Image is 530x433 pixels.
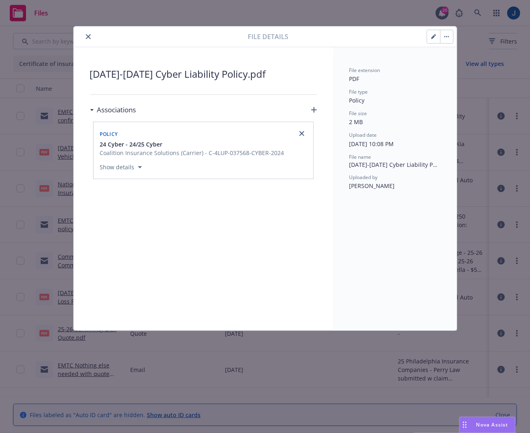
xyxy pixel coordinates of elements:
[100,131,118,138] span: Policy
[248,32,289,42] span: File details
[100,140,284,149] button: 24 Cyber - 24/25 Cyber
[97,162,145,172] button: Show details
[349,67,380,74] span: File extension
[349,160,441,169] span: [DATE]-[DATE] Cyber Liability Policy.pdf
[349,110,367,117] span: File size
[349,153,371,160] span: File name
[97,105,136,115] h3: Associations
[90,105,136,115] div: Associations
[349,75,360,83] span: PDF
[349,140,394,148] span: [DATE] 10:08 PM
[460,417,470,433] div: Drag to move
[349,88,368,95] span: File type
[349,174,378,181] span: Uploaded by
[476,421,508,428] span: Nova Assist
[459,417,515,433] button: Nova Assist
[349,131,377,138] span: Upload date
[100,140,163,149] span: 24 Cyber - 24/25 Cyber
[83,32,93,42] button: close
[90,67,317,81] span: [DATE]-[DATE] Cyber Liability Policy.pdf
[100,149,284,157] span: Coalition Insurance Solutions (Carrier) - C-4LUP-037568-CYBER-2024
[349,118,363,126] span: 2 MB
[349,96,365,104] span: Policy
[349,182,395,190] span: [PERSON_NAME]
[297,129,307,138] a: close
